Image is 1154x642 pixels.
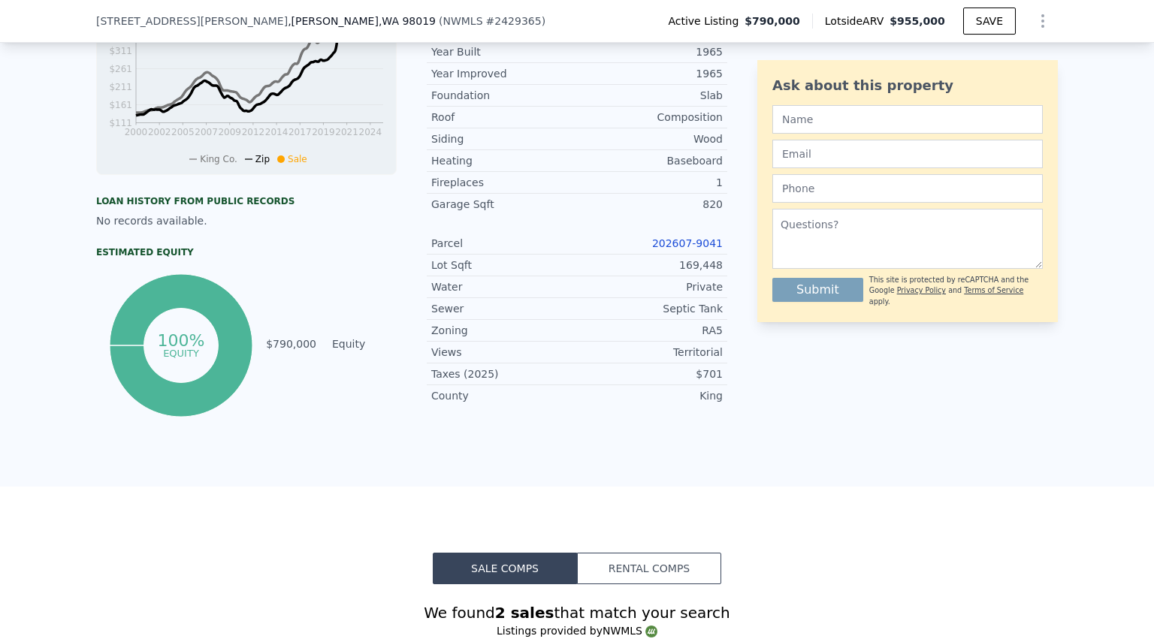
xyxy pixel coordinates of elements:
img: NWMLS Logo [645,625,657,637]
tspan: $211 [109,82,132,92]
tspan: 2019 [312,127,335,137]
strong: 2 sales [495,604,554,622]
a: Privacy Policy [897,286,946,294]
tspan: 2005 [171,127,195,137]
button: SAVE [963,8,1016,35]
tspan: 2007 [195,127,218,137]
div: Garage Sqft [431,197,577,212]
tspan: 100% [157,331,204,350]
span: $955,000 [890,15,945,27]
tspan: equity [163,347,199,358]
div: Foundation [431,88,577,103]
span: Zip [255,154,270,164]
button: Rental Comps [577,553,721,584]
div: Ask about this property [772,75,1043,96]
tspan: 2009 [218,127,241,137]
div: 1965 [577,44,723,59]
div: Views [431,345,577,360]
tspan: 2012 [242,127,265,137]
input: Phone [772,174,1043,203]
div: No records available. [96,213,397,228]
div: King [577,388,723,403]
tspan: 2002 [148,127,171,137]
tspan: $111 [109,118,132,128]
span: Sale [288,154,307,164]
div: Taxes (2025) [431,366,577,381]
div: Baseboard [577,153,723,168]
tspan: 2000 [125,127,148,137]
div: Water [431,279,577,294]
div: Territorial [577,345,723,360]
div: Estimated Equity [96,246,397,258]
button: Show Options [1028,6,1058,36]
span: , [PERSON_NAME] [288,14,436,29]
div: 1 [577,175,723,190]
div: Fireplaces [431,175,577,190]
tspan: 2024 [359,127,382,137]
div: Siding [431,131,577,146]
div: County [431,388,577,403]
tspan: 2017 [288,127,312,137]
tspan: $261 [109,64,132,74]
a: 202607-9041 [652,237,723,249]
span: , WA 98019 [379,15,436,27]
div: RA5 [577,323,723,338]
div: 820 [577,197,723,212]
div: Loan history from public records [96,195,397,207]
span: $790,000 [745,14,800,29]
button: Submit [772,278,863,302]
div: Slab [577,88,723,103]
div: ( ) [439,14,545,29]
td: $790,000 [265,336,317,352]
span: King Co. [200,154,237,164]
input: Email [772,140,1043,168]
div: Wood [577,131,723,146]
div: Year Improved [431,66,577,81]
div: Year Built [431,44,577,59]
div: Sewer [431,301,577,316]
tspan: 2021 [335,127,358,137]
span: NWMLS [443,15,482,27]
span: Lotside ARV [825,14,890,29]
div: Heating [431,153,577,168]
div: 1965 [577,66,723,81]
td: Equity [329,336,397,352]
div: 169,448 [577,258,723,273]
span: # 2429365 [486,15,542,27]
span: Active Listing [668,14,745,29]
span: [STREET_ADDRESS][PERSON_NAME] [96,14,288,29]
div: $701 [577,366,723,381]
input: Name [772,105,1043,134]
div: Private [577,279,723,294]
div: Listings provided by NWMLS [96,623,1058,638]
tspan: $161 [109,100,132,110]
div: Zoning [431,323,577,338]
div: Composition [577,110,723,125]
div: We found that match your search [96,602,1058,623]
a: Terms of Service [964,286,1023,294]
button: Sale Comps [433,553,577,584]
tspan: $311 [109,46,132,56]
div: Septic Tank [577,301,723,316]
div: Parcel [431,236,577,251]
div: This site is protected by reCAPTCHA and the Google and apply. [869,275,1043,307]
div: Lot Sqft [431,258,577,273]
tspan: 2014 [265,127,288,137]
div: Roof [431,110,577,125]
